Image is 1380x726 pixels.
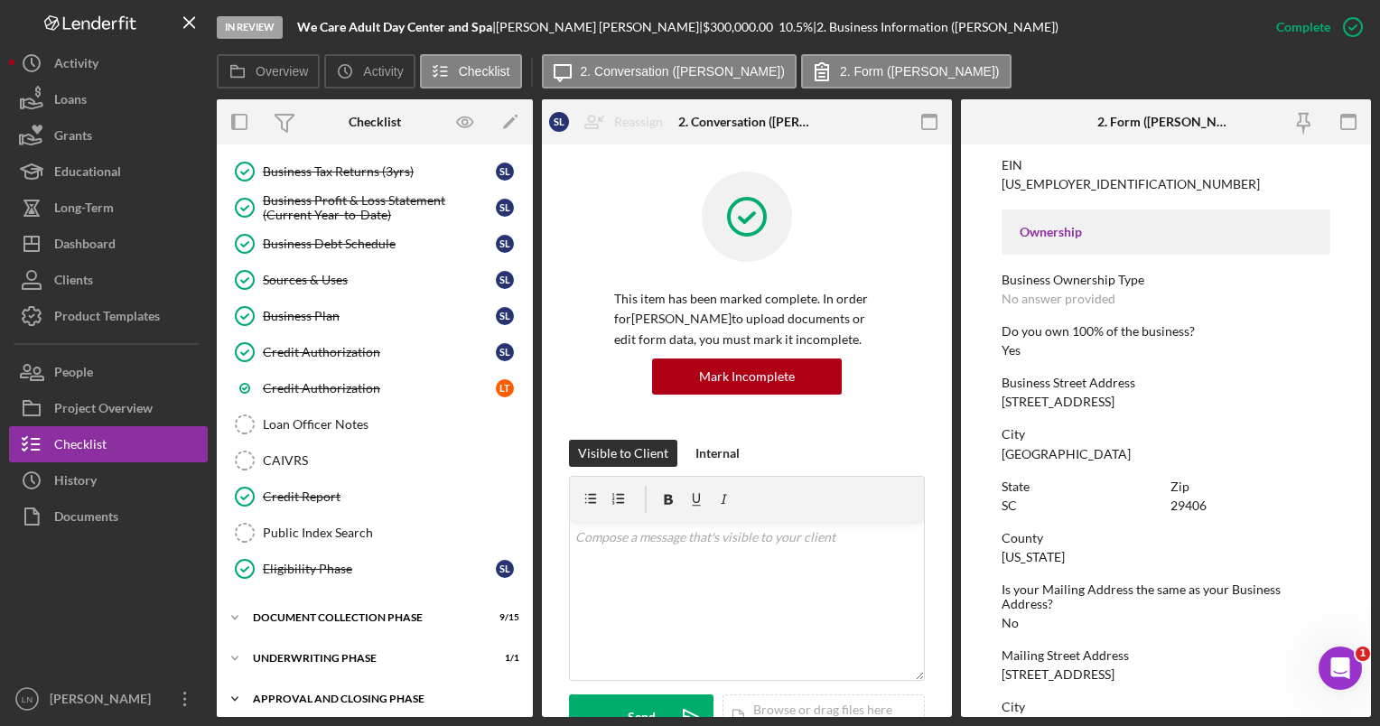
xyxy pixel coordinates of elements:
div: S L [496,560,514,578]
button: Dashboard [9,226,208,262]
div: 10.5 % [779,20,813,34]
div: S L [549,112,569,132]
div: Sources & Uses [263,273,496,287]
a: Clients [9,262,208,298]
a: Business Profit & Loss Statement (Current Year-to-Date)SL [226,190,524,226]
a: History [9,462,208,498]
label: 2. Conversation ([PERSON_NAME]) [581,64,785,79]
div: CAIVRS [263,453,523,468]
div: | 2. Business Information ([PERSON_NAME]) [813,20,1058,34]
div: Internal [695,440,740,467]
div: [PERSON_NAME] [PERSON_NAME] | [496,20,703,34]
div: Mailing Street Address [1002,648,1329,663]
button: SLReassign [540,104,681,140]
div: Product Templates [54,298,160,339]
a: Eligibility PhaseSL [226,551,524,587]
div: Business Ownership Type [1002,273,1329,287]
a: Loan Officer Notes [226,406,524,442]
div: Long-Term [54,190,114,230]
div: Public Index Search [263,526,523,540]
div: County [1002,531,1329,545]
a: Public Index Search [226,515,524,551]
div: 1 / 1 [487,653,519,664]
button: Documents [9,498,208,535]
div: Yes [1002,343,1021,358]
button: Loans [9,81,208,117]
div: S L [496,163,514,181]
div: History [54,462,97,503]
button: Complete [1258,9,1371,45]
button: Activity [324,54,415,88]
div: Project Overview [54,390,153,431]
div: 2. Form ([PERSON_NAME]) [1097,115,1234,129]
label: Activity [363,64,403,79]
div: Mark Incomplete [699,358,795,395]
div: People [54,354,93,395]
div: State [1002,479,1161,494]
div: In Review [217,16,283,39]
div: S L [496,271,514,289]
a: Sources & UsesSL [226,262,524,298]
button: Checklist [420,54,522,88]
div: Credit Authorization [263,381,496,396]
a: Business Tax Returns (3yrs)SL [226,154,524,190]
button: 2. Conversation ([PERSON_NAME]) [542,54,797,88]
button: 2. Form ([PERSON_NAME]) [801,54,1012,88]
div: S L [496,307,514,325]
button: LN[PERSON_NAME] [9,681,208,717]
div: Zip [1170,479,1330,494]
div: Complete [1276,9,1330,45]
div: | [297,20,496,34]
a: Business Debt ScheduleSL [226,226,524,262]
div: Eligibility Phase [263,562,496,576]
button: Educational [9,154,208,190]
div: Loans [54,81,87,122]
button: Internal [686,440,749,467]
div: [STREET_ADDRESS] [1002,667,1114,682]
div: City [1002,700,1329,714]
div: Educational [54,154,121,194]
button: Grants [9,117,208,154]
div: S L [496,199,514,217]
a: Checklist [9,426,208,462]
div: Loan Officer Notes [263,417,523,432]
button: Overview [217,54,320,88]
div: Business Profit & Loss Statement (Current Year-to-Date) [263,193,496,222]
a: Product Templates [9,298,208,334]
button: Activity [9,45,208,81]
div: 9 / 15 [487,612,519,623]
div: 29406 [1170,498,1207,513]
div: Document Collection Phase [253,612,474,623]
div: No answer provided [1002,292,1115,306]
div: $300,000.00 [703,20,779,34]
div: SC [1002,498,1017,513]
div: Dashboard [54,226,116,266]
div: Credit Report [263,489,523,504]
a: CAIVRS [226,442,524,479]
div: Business Tax Returns (3yrs) [263,164,496,179]
div: Approval and Closing Phase [253,693,510,704]
div: Credit Authorization [263,345,496,359]
div: Business Plan [263,309,496,323]
div: Checklist [54,426,107,467]
div: Activity [54,45,98,86]
div: Checklist [349,115,401,129]
div: [US_STATE] [1002,550,1065,564]
div: [PERSON_NAME] [45,681,163,721]
div: Documents [54,498,118,539]
p: This item has been marked complete. In order for [PERSON_NAME] to upload documents or edit form d... [614,289,880,349]
div: S L [496,235,514,253]
div: 2. Conversation ([PERSON_NAME]) [678,115,815,129]
div: Clients [54,262,93,302]
a: Credit AuthorizationLT [226,370,524,406]
div: Is your Mailing Address the same as your Business Address? [1002,582,1329,611]
a: Long-Term [9,190,208,226]
button: Project Overview [9,390,208,426]
label: Overview [256,64,308,79]
label: Checklist [459,64,510,79]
